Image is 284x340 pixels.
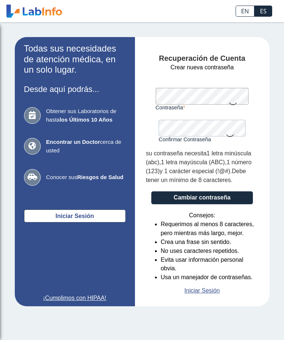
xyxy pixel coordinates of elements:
span: Debe tener un mínimo de 8 caracteres [146,168,246,183]
a: ¡Cumplimos con HIPAA! [24,294,126,303]
b: los Últimos 10 Años [60,116,112,123]
li: Usa un manejador de contraseñas. [161,273,258,282]
span: 1 letra mayúscula (ABC) [161,159,225,165]
a: ES [254,6,272,17]
h2: Todas sus necesidades de atención médica, en un solo lugar. [24,43,126,75]
span: su contraseña necesita [146,150,207,156]
span: Consejos: [189,211,215,220]
button: Cambiar contraseña [151,191,253,204]
span: y 1 carácter especial (!@#) [160,168,230,174]
a: Iniciar Sesión [185,286,220,295]
span: Conocer sus [46,173,126,182]
li: Crea una frase sin sentido. [161,238,258,247]
span: Obtener sus Laboratorios de hasta [46,107,126,124]
li: Requerimos al menos 8 caracteres, pero mientras más largo, mejor. [161,220,258,238]
button: Iniciar Sesión [24,209,126,222]
a: EN [236,6,254,17]
li: No uses caracteres repetidos. [161,247,258,255]
label: Contraseña [156,105,249,110]
h4: Recuperación de Cuenta [146,54,258,63]
span: cerca de usted [46,138,126,155]
span: Crear nueva contraseña [170,63,234,72]
h3: Desde aquí podrás... [24,85,126,94]
b: Riesgos de Salud [77,174,124,180]
li: Evita usar información personal obvia. [161,255,258,273]
div: , , . . [146,149,258,185]
b: Encontrar un Doctor [46,139,100,145]
label: Confirmar Contraseña [159,136,246,142]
